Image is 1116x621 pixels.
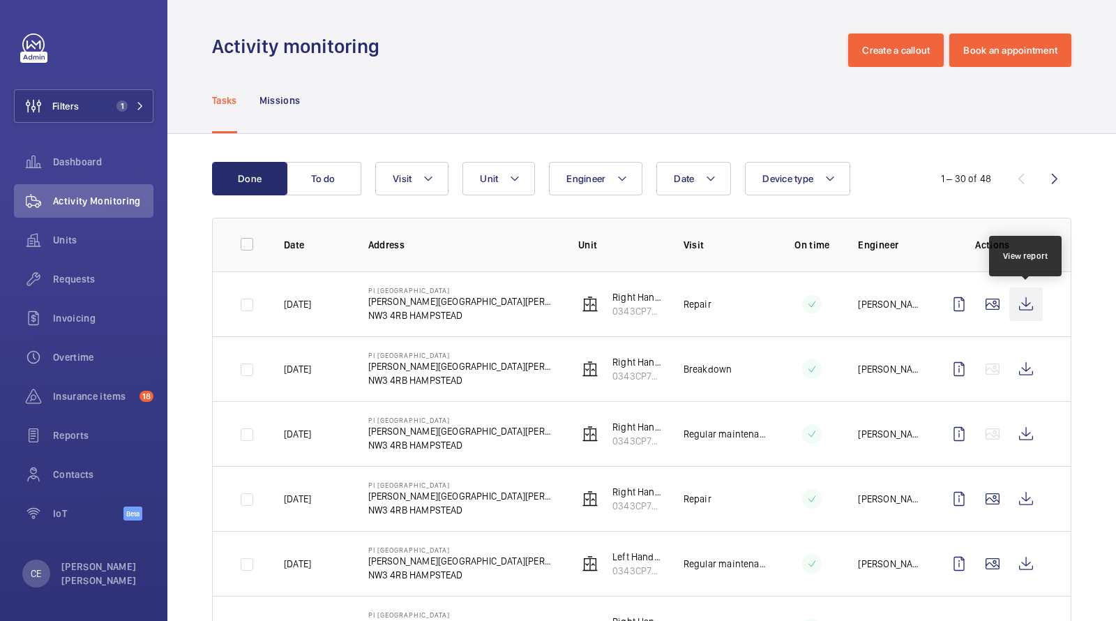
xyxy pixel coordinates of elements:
p: 0343CP71100 [612,369,661,383]
p: NW3 4RB HAMPSTEAD [368,308,556,322]
span: Reports [53,428,153,442]
p: Tasks [212,93,237,107]
p: Right Hand Passenger Lift [612,355,661,369]
img: elevator.svg [582,296,598,313]
span: Units [53,233,153,247]
button: Date [656,162,731,195]
p: Unit [578,238,661,252]
p: Regular maintenance [684,557,767,571]
p: Engineer [858,238,920,252]
p: [DATE] [284,362,311,376]
button: Create a callout [848,33,944,67]
p: [DATE] [284,297,311,311]
span: Device type [762,173,813,184]
p: PI [GEOGRAPHIC_DATA] [368,351,556,359]
button: Visit [375,162,448,195]
span: Engineer [566,173,605,184]
p: NW3 4RB HAMPSTEAD [368,568,556,582]
p: [PERSON_NAME] [858,362,920,376]
p: [PERSON_NAME][GEOGRAPHIC_DATA][PERSON_NAME] [368,554,556,568]
button: Book an appointment [949,33,1071,67]
p: PI [GEOGRAPHIC_DATA] [368,546,556,554]
p: 0343CP71100 [612,434,661,448]
span: Invoicing [53,311,153,325]
p: [PERSON_NAME][GEOGRAPHIC_DATA][PERSON_NAME] [368,424,556,438]
button: Engineer [549,162,642,195]
img: elevator.svg [582,491,598,507]
p: [PERSON_NAME] [PERSON_NAME] [61,560,145,588]
p: Regular maintenance [684,427,767,441]
span: Date [674,173,694,184]
span: Activity Monitoring [53,194,153,208]
p: [PERSON_NAME] [PERSON_NAME] [858,557,920,571]
img: elevator.svg [582,361,598,377]
p: Date [284,238,346,252]
span: Requests [53,272,153,286]
p: 0343CP71100 [612,499,661,513]
p: PI [GEOGRAPHIC_DATA] [368,286,556,294]
p: Missions [259,93,301,107]
p: 0343CP71099 [612,564,661,578]
p: [PERSON_NAME][GEOGRAPHIC_DATA][PERSON_NAME] [368,359,556,373]
img: elevator.svg [582,555,598,572]
span: Dashboard [53,155,153,169]
p: PI [GEOGRAPHIC_DATA] [368,416,556,424]
p: Visit [684,238,767,252]
p: [PERSON_NAME] [858,297,920,311]
span: Unit [480,173,498,184]
span: Beta [123,507,142,521]
span: 18 [139,391,153,402]
span: Overtime [53,350,153,364]
p: [DATE] [284,427,311,441]
span: Contacts [53,467,153,481]
span: 1 [116,100,128,112]
h1: Activity monitoring [212,33,388,59]
p: [PERSON_NAME][GEOGRAPHIC_DATA][PERSON_NAME] [368,294,556,308]
p: NW3 4RB HAMPSTEAD [368,438,556,452]
p: NW3 4RB HAMPSTEAD [368,503,556,517]
button: Device type [745,162,850,195]
span: Visit [393,173,412,184]
span: IoT [53,507,123,521]
p: Right Hand Passenger Lift [612,485,661,499]
p: PI [GEOGRAPHIC_DATA] [368,611,556,619]
p: Breakdown [684,362,732,376]
button: Unit [462,162,535,195]
p: 0343CP71100 [612,304,661,318]
button: To do [286,162,361,195]
p: Right Hand Passenger Lift [612,290,661,304]
img: elevator.svg [582,426,598,442]
p: Left Hand Passenger Lift [612,550,661,564]
p: Repair [684,297,711,311]
span: Insurance items [53,389,134,403]
div: View report [1003,250,1048,262]
p: PI [GEOGRAPHIC_DATA] [368,481,556,489]
div: 1 – 30 of 48 [941,172,991,186]
p: [PERSON_NAME] [858,492,920,506]
p: NW3 4RB HAMPSTEAD [368,373,556,387]
button: Done [212,162,287,195]
p: Address [368,238,556,252]
p: CE [31,567,41,581]
p: [PERSON_NAME][GEOGRAPHIC_DATA][PERSON_NAME] [368,489,556,503]
p: Right Hand Passenger Lift [612,420,661,434]
span: Filters [52,99,79,113]
p: Actions [942,238,1043,252]
p: [PERSON_NAME] [PERSON_NAME] [858,427,920,441]
p: On time [788,238,836,252]
p: [DATE] [284,557,311,571]
p: Repair [684,492,711,506]
p: [DATE] [284,492,311,506]
button: Filters1 [14,89,153,123]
